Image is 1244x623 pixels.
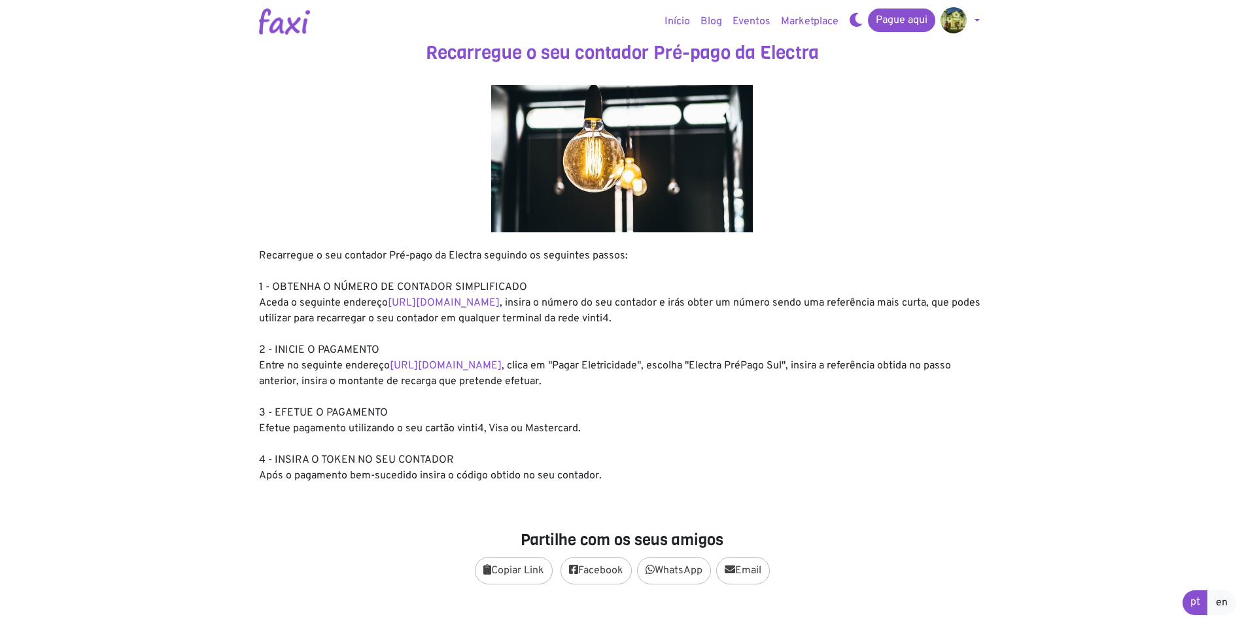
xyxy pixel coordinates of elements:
h3: Recarregue o seu contador Pré-pago da Electra [259,42,985,64]
a: Eventos [727,9,776,35]
img: energy.jpg [491,85,753,232]
button: Copiar Link [475,557,553,584]
a: en [1207,590,1236,615]
a: Email [716,557,770,584]
a: [URL][DOMAIN_NAME] [388,296,500,310]
h4: Partilhe com os seus amigos [259,531,985,550]
img: Logotipo Faxi Online [259,9,310,35]
a: Facebook [561,557,632,584]
a: Marketplace [776,9,844,35]
a: Blog [695,9,727,35]
a: Início [659,9,695,35]
a: [URL][DOMAIN_NAME] [390,359,502,372]
a: pt [1183,590,1208,615]
a: WhatsApp [637,557,711,584]
a: Pague aqui [868,9,935,32]
div: Recarregue o seu contador Pré-pago da Electra seguindo os seguintes passos: 1 - OBTENHA O NÚMERO ... [259,248,985,484]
